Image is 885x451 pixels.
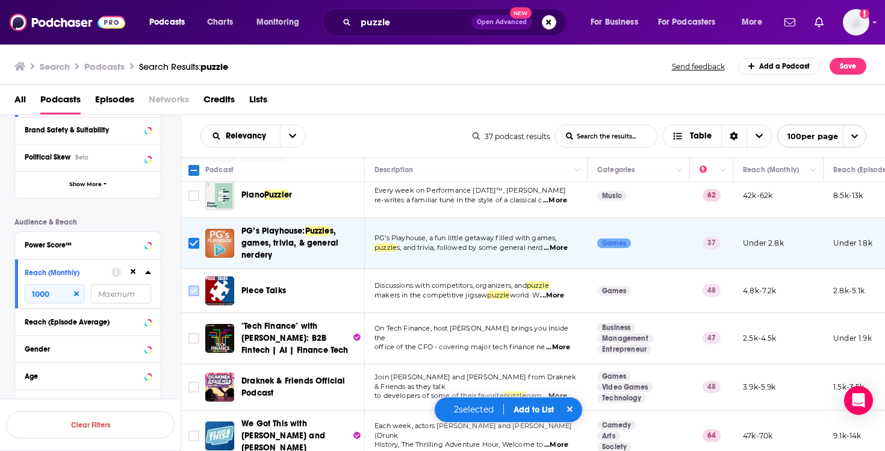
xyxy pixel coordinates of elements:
[810,12,828,33] a: Show notifications dropdown
[597,382,653,392] a: Video Games
[672,163,687,178] button: Column Actions
[205,373,234,402] img: Draknek & Friends Official Podcast
[226,132,270,140] span: Relevancy
[249,90,267,114] span: Lists
[374,281,527,290] span: Discussions with competitors, organizers, and
[721,125,747,147] div: Sort Direction
[597,393,646,403] a: Technology
[91,284,151,303] input: Maximum
[203,90,235,114] span: Credits
[703,284,721,296] p: 48
[597,286,631,296] a: Games
[597,344,651,354] a: Entrepreneur
[733,13,777,32] button: open menu
[25,395,151,410] button: Income
[241,321,349,355] span: "Tech Finance" with [PERSON_NAME]: B2B Fintech | AI | Finance Tech
[25,314,151,329] button: Reach (Episode Average)
[199,13,240,32] a: Charts
[703,332,721,344] p: 47
[356,13,471,32] input: Search podcasts, credits, & more...
[241,225,361,261] a: PG’s Playhouse:Puzzles, games, trivia, & general nerdery
[743,238,784,248] p: Under 2.8k
[205,276,234,305] a: Piece Talks
[241,226,305,236] span: PG’s Playhouse:
[69,181,102,188] span: Show More
[743,190,772,201] p: 42k-62k
[205,181,234,210] a: Piano Puzzler
[139,61,228,72] a: Search Results:puzzle
[256,14,299,31] span: Monitoring
[582,13,653,32] button: open menu
[241,226,338,260] span: s, games, trivia, & general nerdery
[40,61,70,72] h3: Search
[374,234,556,242] span: PG’s Playhouse, a fun little getaway filled with games,
[833,190,863,201] p: 8.5k-13k
[200,125,306,148] h2: Choose List sort
[40,90,81,114] span: Podcasts
[25,368,151,383] button: Age
[10,11,125,34] img: Podchaser - Follow, Share and Rate Podcasts
[374,196,542,204] span: re-writes a familiar tune in the style of a classical c
[188,431,199,441] span: Toggle select row
[591,14,638,31] span: For Business
[14,90,26,114] a: All
[526,391,542,400] span: gam
[241,376,345,398] span: Draknek & Friends Official Podcast
[397,243,543,252] span: s, and trivia, followed by some general nerd
[473,132,550,141] div: 37 podcast results
[25,372,141,381] div: Age
[658,14,716,31] span: For Podcasters
[597,238,631,248] a: Games
[662,125,772,148] h2: Choose View
[25,153,70,161] span: Political Skew
[205,421,234,450] img: We Got This with Mark and Hal
[25,149,151,164] button: Political SkewBeta
[188,333,199,344] span: Toggle select row
[84,61,125,72] h3: Podcasts
[510,7,532,19] span: New
[743,163,799,177] div: Reach (Monthly)
[25,269,104,277] div: Reach (Monthly)
[95,90,134,114] span: Episodes
[477,19,527,25] span: Open Advanced
[149,14,185,31] span: Podcasts
[139,61,228,72] div: Search Results:
[205,324,234,353] img: "Tech Finance" with Sasha Orloff: B2B Fintech | AI | Finance Tech
[25,122,151,137] button: Brand Safety & Suitability
[374,421,572,440] span: Each week, actors [PERSON_NAME] and [PERSON_NAME] (Drunk
[743,333,777,343] p: 2.5k-4.5k
[205,229,234,258] img: PG’s Playhouse: Puzzles, games, trivia, & general nerdery
[703,189,721,201] p: 62
[780,12,800,33] a: Show notifications dropdown
[743,285,777,296] p: 4.8k-7.2k
[830,58,866,75] button: Save
[833,238,872,248] p: Under 1.8k
[833,333,872,343] p: Under 1.9k
[25,345,141,353] div: Gender
[843,9,869,36] img: User Profile
[248,13,315,32] button: open menu
[334,8,578,36] div: Search podcasts, credits, & more...
[527,281,549,290] span: puzzle
[15,171,161,198] button: Show More
[716,163,730,178] button: Column Actions
[471,15,532,30] button: Open AdvancedNew
[241,189,292,201] a: PianoPuzzler
[844,386,873,415] div: Open Intercom Messenger
[833,431,861,441] p: 9.1k-14k
[374,343,545,351] span: office of the CFO - covering major tech finance ne
[188,285,199,296] span: Toggle select row
[241,285,286,297] a: Piece Talks
[305,226,330,236] span: Puzzle
[149,90,189,114] span: Networks
[241,375,361,399] a: Draknek & Friends Official Podcast
[703,429,721,441] p: 64
[778,127,838,146] span: 100 per page
[25,237,151,252] button: Power Score™
[543,391,567,401] span: ...More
